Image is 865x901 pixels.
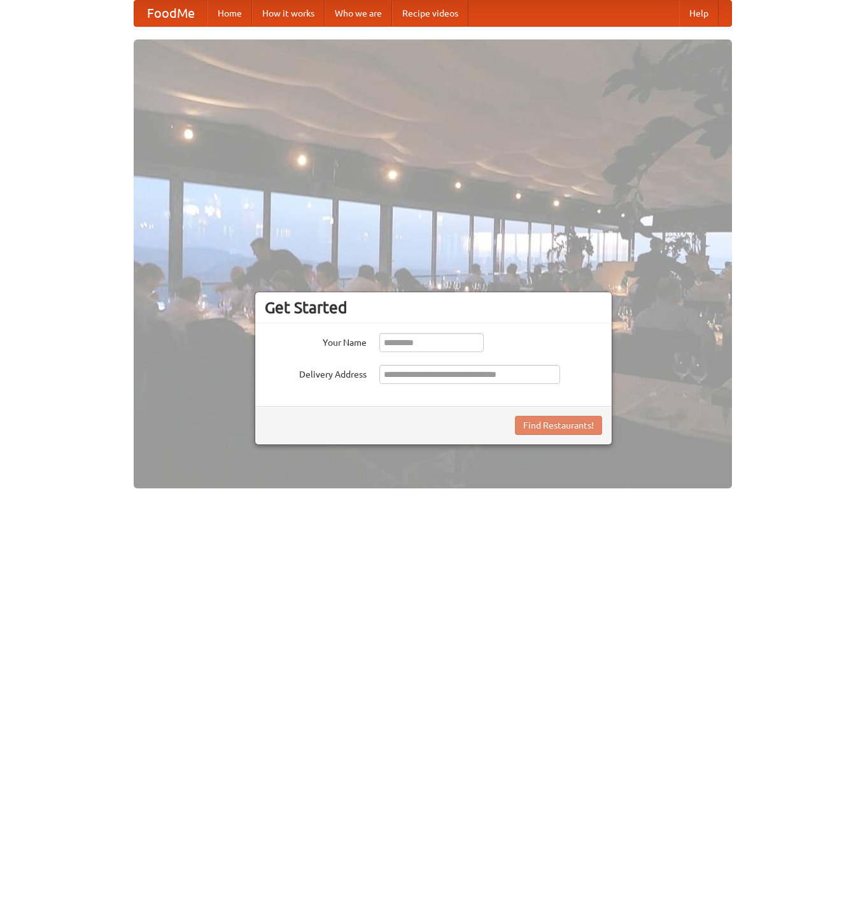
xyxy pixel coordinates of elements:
[134,1,207,26] a: FoodMe
[265,333,367,349] label: Your Name
[679,1,719,26] a: Help
[392,1,468,26] a: Recipe videos
[265,365,367,381] label: Delivery Address
[207,1,252,26] a: Home
[265,298,602,317] h3: Get Started
[325,1,392,26] a: Who we are
[252,1,325,26] a: How it works
[515,416,602,435] button: Find Restaurants!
